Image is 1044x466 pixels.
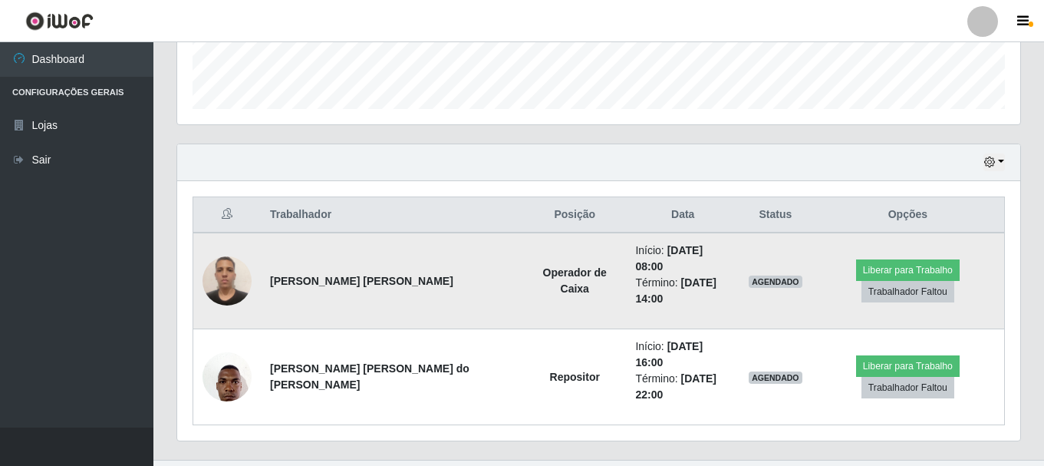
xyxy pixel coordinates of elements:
[749,276,802,288] span: AGENDADO
[635,371,730,403] li: Término:
[550,371,600,383] strong: Repositor
[812,197,1005,233] th: Opções
[523,197,626,233] th: Posição
[203,248,252,313] img: 1745348003536.jpeg
[635,340,703,369] time: [DATE] 16:00
[270,275,453,287] strong: [PERSON_NAME] [PERSON_NAME]
[856,259,960,281] button: Liberar para Trabalho
[261,197,523,233] th: Trabalhador
[749,372,802,384] span: AGENDADO
[543,266,607,295] strong: Operador de Caixa
[635,339,730,371] li: Início:
[861,281,954,302] button: Trabalhador Faltou
[270,362,469,391] strong: [PERSON_NAME] [PERSON_NAME] do [PERSON_NAME]
[626,197,739,233] th: Data
[635,244,703,273] time: [DATE] 08:00
[861,377,954,398] button: Trabalhador Faltou
[856,355,960,377] button: Liberar para Trabalho
[203,344,252,409] img: 1705573707833.jpeg
[739,197,812,233] th: Status
[635,243,730,275] li: Início:
[635,275,730,307] li: Término:
[25,12,94,31] img: CoreUI Logo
